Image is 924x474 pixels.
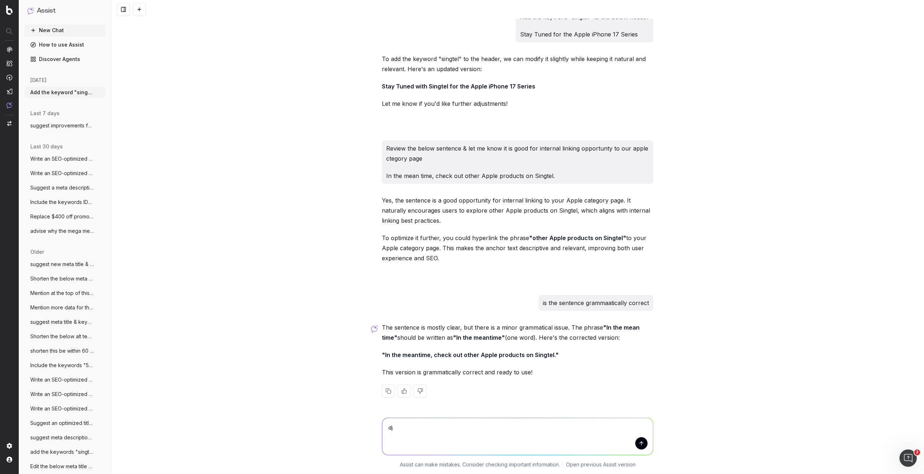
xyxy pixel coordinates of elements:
img: My account [6,457,12,462]
h1: Assist [37,6,56,16]
a: How to use Assist [25,39,105,51]
span: last 30 days [30,143,63,150]
button: Include the keywords IDD Calls & global [25,196,105,208]
img: Intelligence [6,60,12,66]
button: Suggest a meta description of less than [25,182,105,193]
button: Replace $400 off promo in the below cont [25,211,105,222]
img: Analytics [6,47,12,52]
p: is the sentence grammaatically correct [543,298,649,308]
button: Write an SEO-optimized content about the [25,168,105,179]
span: Add the keyword "singtel" to the below h [30,89,94,96]
span: Mention at the top of this article that [30,290,94,297]
span: Suggest an optimized title and descripti [30,419,94,427]
img: Setting [6,443,12,449]
img: Botify assist logo [371,325,378,332]
span: older [30,248,44,256]
span: [DATE] [30,77,47,84]
span: Edit the below meta title & description [30,463,94,470]
span: last 7 days [30,110,60,117]
p: Assist can make mistakes. Consider checking important information. [400,461,560,468]
button: Add the keyword "singtel" to the below h [25,87,105,98]
span: advise why the mega menu in this page ht [30,227,94,235]
button: Suggest an optimized title and descripti [25,417,105,429]
p: To add the keyword "singtel" to the header, we can modify it slightly while keeping it natural an... [382,54,653,74]
button: Write an SEO-optimized content about the [25,153,105,165]
button: Mention more data for the same price in [25,302,105,313]
span: Suggest a meta description of less than [30,184,94,191]
textarea: dj [382,418,653,455]
button: Edit the below meta title & description [25,461,105,472]
img: Switch project [7,121,12,126]
button: shorten this be within 60 characters Sin [25,345,105,357]
span: suggest meta title & keywords for our pa [30,318,94,326]
p: To optimize it further, you could hyperlink the phrase to your Apple category page. This makes th... [382,233,653,263]
a: Discover Agents [25,53,105,65]
button: Write an SEO-optimized content in a simi [25,388,105,400]
span: Replace $400 off promo in the below cont [30,213,94,220]
p: The sentence is mostly clear, but there is a minor grammatical issue. The phrase should be writte... [382,322,653,343]
strong: "In the meantime, check out other Apple products on Singtel." [382,351,559,358]
span: Shorten the below alt text to be less th [30,333,94,340]
p: This version is grammatically correct and ready to use! [382,367,653,377]
span: suggest new meta title & description to [30,261,94,268]
p: Review the below sentence & let me know it is good for internal linking opportunty to our apple c... [386,143,649,164]
a: Open previous Assist version [566,461,636,468]
button: advise why the mega menu in this page ht [25,225,105,237]
span: suggest improvements for the below meta [30,122,94,129]
span: Write an SEO-optimized content in a simi [30,376,94,383]
span: Include the keywords "5G+ priority" as i [30,362,94,369]
span: add the keywords "singtel" & "[GEOGRAPHIC_DATA]" [30,448,94,456]
iframe: Intercom live chat [899,449,917,467]
p: In the mean time, check out other Apple products on Singtel. [386,171,649,181]
strong: "In the meantime" [453,334,505,341]
strong: "other Apple products on Singtel" [529,234,626,242]
span: shorten this be within 60 characters Sin [30,347,94,355]
button: Write an SEO-optimized content in a simi [25,403,105,414]
button: Assist [27,6,103,16]
span: Write an SEO-optimized content about the [30,155,94,162]
span: Write an SEO-optimized content in a simi [30,405,94,412]
p: Let me know if you'd like further adjustments! [382,99,653,109]
button: suggest new meta title & description to [25,258,105,270]
button: Include the keywords "5G+ priority" as i [25,360,105,371]
button: Mention at the top of this article that [25,287,105,299]
img: Activation [6,74,12,81]
button: Shorten the below alt text to be less th [25,331,105,342]
button: New Chat [25,25,105,36]
button: Write an SEO-optimized content in a simi [25,374,105,386]
button: suggest meta description for this page h [25,432,105,443]
span: Mention more data for the same price in [30,304,94,311]
span: Include the keywords IDD Calls & global [30,199,94,206]
span: suggest meta description for this page h [30,434,94,441]
button: add the keywords "singtel" & "[GEOGRAPHIC_DATA]" [25,446,105,458]
p: Stay Tuned for the Apple iPhone 17 Series [520,29,649,39]
button: suggest meta title & keywords for our pa [25,316,105,328]
p: Yes, the sentence is a good opportunity for internal linking to your Apple category page. It natu... [382,195,653,226]
button: Shorten the below meta description to be [25,273,105,284]
span: Write an SEO-optimized content about the [30,170,94,177]
img: Assist [6,102,12,108]
img: Assist [27,7,34,14]
img: Botify logo [6,5,13,15]
span: Shorten the below meta description to be [30,275,94,282]
span: Write an SEO-optimized content in a simi [30,391,94,398]
strong: Stay Tuned with Singtel for the Apple iPhone 17 Series [382,83,535,90]
button: suggest improvements for the below meta [25,120,105,131]
img: Studio [6,88,12,94]
span: 2 [914,449,920,455]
